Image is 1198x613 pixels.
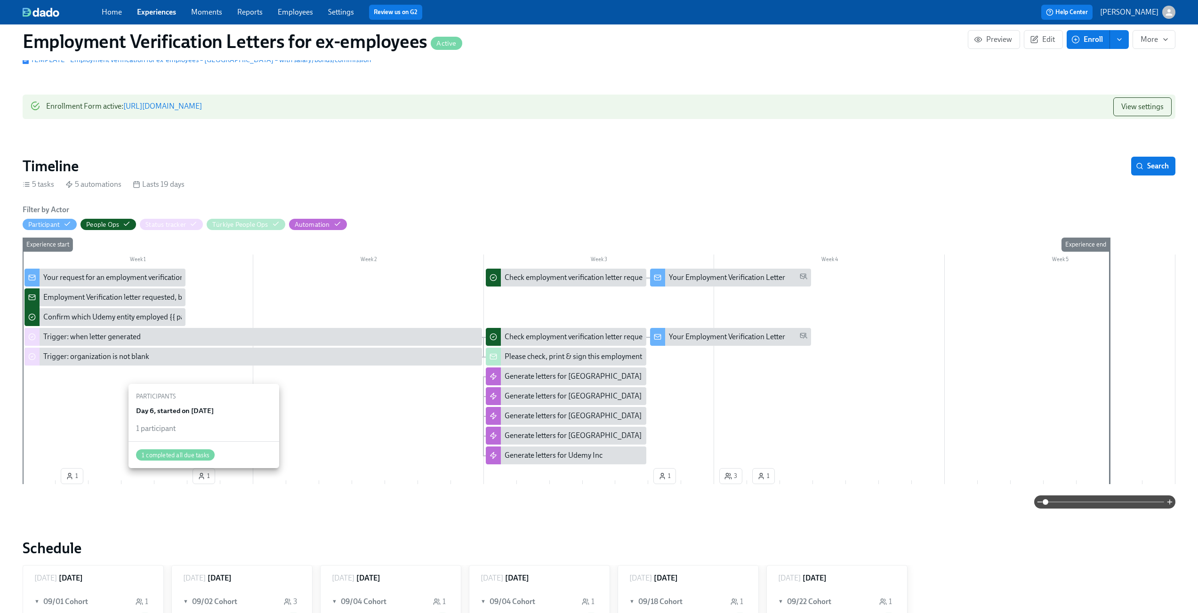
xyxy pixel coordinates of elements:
[803,573,827,583] h6: [DATE]
[1138,161,1169,171] span: Search
[341,597,386,607] h6: 09/04 Cohort
[183,597,190,607] span: ▼
[505,411,642,421] div: Generate letters for [GEOGRAPHIC_DATA]
[1131,157,1175,175] button: Search
[505,430,642,441] div: Generate letters for [GEOGRAPHIC_DATA]
[505,332,804,342] div: Check employment verification letter requested by former employee {{ participant.fullName }}
[198,471,210,481] span: 1
[43,597,88,607] h6: 09/01 Cohort
[486,387,647,405] div: Generate letters for [GEOGRAPHIC_DATA]
[328,8,354,16] a: Settings
[140,219,203,230] button: Status tracker
[505,450,603,461] div: Generate letters for Udemy Inc
[183,573,206,583] p: [DATE]
[295,220,330,229] div: Hide Automation
[505,371,642,382] div: Generate letters for [GEOGRAPHIC_DATA]
[486,446,647,464] div: Generate letters for Udemy Inc
[136,452,215,459] span: 1 completed all due tasks
[1061,238,1110,252] div: Experience end
[212,220,268,229] div: Hide Türkiye People Ops
[23,8,59,17] img: dado
[192,597,237,607] h6: 09/02 Cohort
[207,219,285,230] button: Türkiye People Ops
[486,328,647,346] div: Check employment verification letter requested by former employee {{ participant.fullName }}
[43,272,263,283] div: Your request for an employment verification letter is being processed
[1121,102,1164,111] span: View settings
[23,205,69,215] h6: Filter by Actor
[28,220,60,229] div: Hide Participant
[800,272,807,283] span: Personal Email
[24,288,185,306] div: Employment Verification letter requested, but [PERSON_NAME] has no data: {{ participant.fullName }}
[193,468,215,484] button: 1
[66,471,78,481] span: 1
[486,348,647,366] div: Please check, print & sign this employment confirmation letter for former employee {{ participant...
[332,573,354,583] p: [DATE]
[486,427,647,445] div: Generate letters for [GEOGRAPHIC_DATA]
[23,219,77,230] button: Participant
[481,597,487,607] span: ▼
[34,597,41,607] span: ▼
[486,407,647,425] div: Generate letters for [GEOGRAPHIC_DATA]
[123,102,202,111] a: [URL][DOMAIN_NAME]
[433,597,446,607] div: 1
[43,312,250,322] div: Confirm which Udemy entity employed {{ participant.fullName }}
[1041,5,1093,20] button: Help Center
[659,471,671,481] span: 1
[1046,8,1088,17] span: Help Center
[757,471,770,481] span: 1
[490,597,535,607] h6: 09/04 Cohort
[136,597,148,607] div: 1
[136,423,272,434] div: 1 participant
[669,272,785,283] div: Your Employment Verification Letter
[650,328,811,346] div: Your Employment Verification Letter
[102,8,122,16] a: Home
[23,179,54,190] div: 5 tasks
[59,573,83,583] h6: [DATE]
[24,308,185,326] div: Confirm which Udemy entity employed {{ participant.fullName }}
[800,332,807,342] span: Personal Email
[1113,97,1172,116] button: View settings
[505,573,529,583] h6: [DATE]
[23,255,253,267] div: Week 1
[629,573,652,583] p: [DATE]
[945,255,1175,267] div: Week 5
[1073,35,1103,44] span: Enroll
[629,597,636,607] span: ▼
[61,468,83,484] button: 1
[23,539,1175,557] h2: Schedule
[24,269,185,287] div: Your request for an employment verification letter is being processed
[80,219,136,230] button: People Ops
[278,8,313,16] a: Employees
[208,573,232,583] h6: [DATE]
[332,597,338,607] span: ▼
[23,157,79,175] h2: Timeline
[431,40,462,47] span: Active
[374,8,418,17] a: Review us on G2
[976,35,1012,44] span: Preview
[778,573,801,583] p: [DATE]
[653,468,676,484] button: 1
[719,468,742,484] button: 3
[43,351,149,362] div: Trigger: organization is not blank
[46,97,202,116] div: Enrollment Form active :
[714,255,945,267] div: Week 4
[369,5,422,20] button: Review us on G2
[1032,35,1055,44] span: Edit
[1024,30,1063,49] button: Edit
[356,573,380,583] h6: [DATE]
[191,8,222,16] a: Moments
[1133,30,1175,49] button: More
[638,597,683,607] h6: 09/18 Cohort
[481,573,503,583] p: [DATE]
[486,367,647,385] div: Generate letters for [GEOGRAPHIC_DATA]
[253,255,484,267] div: Week 2
[133,179,185,190] div: Lasts 19 days
[669,332,785,342] div: Your Employment Verification Letter
[137,8,176,16] a: Experiences
[43,292,371,303] div: Employment Verification letter requested, but [PERSON_NAME] has no data: {{ participant.fullName }}
[582,597,595,607] div: 1
[24,328,482,346] div: Trigger: when letter generated
[23,8,102,17] a: dado
[86,220,119,229] div: Hide People Ops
